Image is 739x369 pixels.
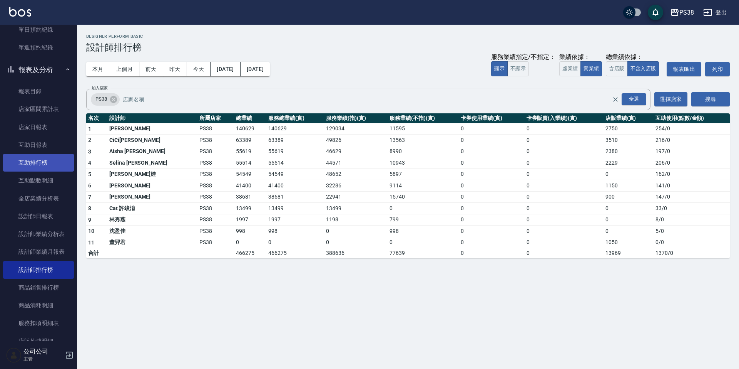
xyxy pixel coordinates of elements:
span: 3 [88,148,91,155]
td: PS38 [197,135,234,146]
td: 0 [604,226,654,237]
label: 加入店家 [92,85,108,91]
button: save [648,5,663,20]
span: 2 [88,137,91,143]
td: 54549 [234,168,266,180]
h3: 設計師排行榜 [86,42,730,53]
td: 998 [234,226,266,237]
th: 名次 [86,113,107,123]
td: 55619 [266,146,324,157]
td: 998 [388,226,459,237]
button: 含店販 [606,61,627,76]
td: 8 / 0 [654,214,730,226]
a: 店家區間累計表 [3,100,74,118]
td: 32286 [324,180,388,192]
td: 5 / 0 [654,226,730,237]
td: PS38 [197,214,234,226]
td: 0 [525,135,604,146]
td: 0 [388,237,459,248]
input: 店家名稱 [121,93,625,106]
button: 上個月 [110,62,139,76]
button: 實業績 [580,61,602,76]
td: [PERSON_NAME]娃 [107,168,197,180]
td: 0 [525,168,604,180]
div: 服務業績指定/不指定： [491,53,555,61]
th: 服務總業績(實) [266,113,324,123]
th: 卡券使用業績(實) [459,113,525,123]
td: 董羿君 [107,237,197,248]
td: 0 [459,123,525,135]
td: 140629 [234,123,266,135]
td: 林秀燕 [107,214,197,226]
button: 本月 [86,62,110,76]
td: 13969 [604,248,654,258]
td: 3510 [604,135,654,146]
td: PS38 [197,146,234,157]
td: 466275 [266,248,324,258]
div: 業績依據： [559,53,602,61]
td: 2229 [604,157,654,169]
button: 報表及分析 [3,60,74,80]
td: 998 [266,226,324,237]
button: 選擇店家 [654,92,687,106]
button: 前天 [139,62,163,76]
td: 162 / 0 [654,168,730,180]
td: 0 [525,191,604,203]
a: 店家日報表 [3,118,74,136]
td: 206 / 0 [654,157,730,169]
td: 54549 [266,168,324,180]
td: 55514 [234,157,266,169]
button: 列印 [705,62,730,76]
td: 0 [459,180,525,192]
a: 設計師日報表 [3,207,74,225]
a: 設計師業績月報表 [3,243,74,261]
td: 0 [525,248,604,258]
div: 全選 [622,93,646,105]
td: 147 / 0 [654,191,730,203]
td: 0 [459,214,525,226]
td: 55514 [266,157,324,169]
td: 0 [266,237,324,248]
td: 1050 [604,237,654,248]
td: 13563 [388,135,459,146]
td: 141 / 0 [654,180,730,192]
td: PS38 [197,191,234,203]
a: 設計師排行榜 [3,261,74,279]
button: [DATE] [211,62,240,76]
td: 0 [459,191,525,203]
table: a dense table [86,113,730,259]
td: 0 [525,237,604,248]
td: 388636 [324,248,388,258]
span: 11 [88,239,95,246]
td: 0 [525,226,604,237]
td: 41400 [234,180,266,192]
a: 商品消耗明細 [3,297,74,314]
span: 10 [88,228,95,234]
a: 服務扣項明細表 [3,314,74,332]
td: 46629 [324,146,388,157]
p: 主管 [23,356,63,362]
td: 55619 [234,146,266,157]
td: 140629 [266,123,324,135]
a: 全店業績分析表 [3,190,74,207]
img: Person [6,347,22,363]
img: Logo [9,7,31,17]
th: 服務業績(不指)(實) [388,113,459,123]
button: 搜尋 [691,92,730,106]
td: 0 [459,157,525,169]
td: 0 [525,123,604,135]
td: 0 [604,203,654,214]
td: 0 [604,168,654,180]
button: Clear [610,94,621,105]
td: 1997 [266,214,324,226]
td: 77639 [388,248,459,258]
button: 不含入店販 [627,61,659,76]
td: 38681 [234,191,266,203]
td: 15740 [388,191,459,203]
td: 0 [324,237,388,248]
td: 22941 [324,191,388,203]
a: 商品銷售排行榜 [3,279,74,297]
div: PS38 [679,8,694,17]
td: 11595 [388,123,459,135]
td: 0 [459,168,525,180]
